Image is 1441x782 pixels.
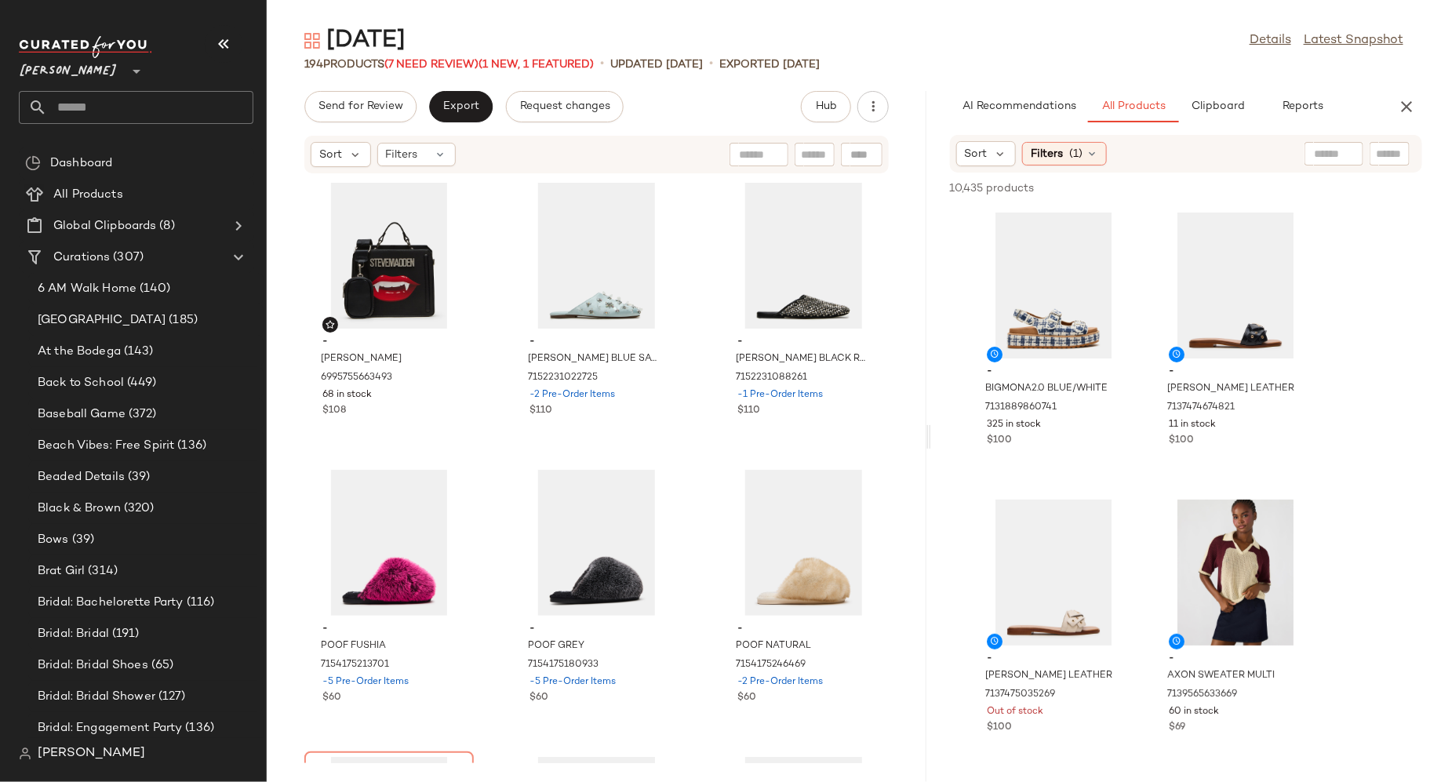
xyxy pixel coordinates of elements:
[725,470,883,616] img: STEVEMADDEN_SHOES_POOF_NATURAL_01.jpg
[1101,100,1166,113] span: All Products
[53,217,156,235] span: Global Clipboards
[304,91,417,122] button: Send for Review
[736,639,811,653] span: POOF NATURAL
[121,343,154,361] span: (143)
[318,100,403,113] span: Send for Review
[182,719,214,737] span: (136)
[429,91,493,122] button: Export
[38,594,184,612] span: Bridal: Bachelorette Party
[38,343,121,361] span: At the Bodega
[736,658,806,672] span: 7154175246469
[987,652,1120,666] span: -
[321,658,389,672] span: 7154175213701
[19,36,152,58] img: cfy_white_logo.C9jOOHJF.svg
[736,371,807,385] span: 7152231088261
[1304,31,1403,50] a: Latest Snapshot
[529,335,663,349] span: -
[38,311,166,329] span: [GEOGRAPHIC_DATA]
[322,675,409,689] span: -5 Pre-Order Items
[965,146,988,162] span: Sort
[736,352,869,366] span: [PERSON_NAME] BLACK RHINESTONES
[962,100,1076,113] span: AI Recommendations
[322,404,346,418] span: $108
[974,500,1133,646] img: STEVEMADDEN_SHOES_HILARIA_BONE-LEATHER_01.jpg
[1169,721,1185,735] span: $69
[529,675,616,689] span: -5 Pre-Order Items
[517,183,675,329] img: STEVEMADDEN_SHOES_PEARSON-R_BLUE-SATIN_05.jpg
[326,320,335,329] img: svg%3e
[1282,100,1323,113] span: Reports
[38,657,148,675] span: Bridal: Bridal Shoes
[38,437,174,455] span: Beach Vibes: Free Spirit
[304,33,320,49] img: svg%3e
[1250,31,1291,50] a: Details
[1169,434,1194,448] span: $100
[85,562,118,580] span: (314)
[38,374,124,392] span: Back to School
[322,335,456,349] span: -
[304,59,323,71] span: 194
[174,437,206,455] span: (136)
[310,470,468,616] img: STEVEMADDEN_SHOES_POOF_FUSHIA_01.jpg
[985,401,1057,415] span: 7131889860741
[50,155,112,173] span: Dashboard
[156,217,174,235] span: (8)
[528,639,584,653] span: POOF GREY
[1156,500,1315,646] img: STEVEMADDEN_APPAREL_BP306915_MULTI_3877.jpg
[600,55,604,74] span: •
[38,562,85,580] span: Brat Girl
[709,55,713,74] span: •
[148,657,174,675] span: (65)
[737,404,760,418] span: $110
[1069,146,1083,162] span: (1)
[529,691,548,705] span: $60
[528,658,599,672] span: 7154175180933
[38,406,126,424] span: Baseball Game
[110,249,144,267] span: (307)
[737,675,823,689] span: -2 Pre-Order Items
[528,371,598,385] span: 7152231022725
[1167,401,1235,415] span: 7137474674821
[125,468,151,486] span: (39)
[184,594,215,612] span: (116)
[737,388,823,402] span: -1 Pre-Order Items
[38,280,136,298] span: 6 AM Walk Home
[985,669,1112,683] span: [PERSON_NAME] LEATHER
[974,213,1133,358] img: STEVEMADDEN_SHOES_BIGMONA20_BLUE-WHITE_01.jpg
[38,625,109,643] span: Bridal: Bridal
[136,280,171,298] span: (140)
[1167,688,1237,702] span: 7139565633669
[987,434,1012,448] span: $100
[801,91,851,122] button: Hub
[19,747,31,760] img: svg%3e
[1169,652,1302,666] span: -
[950,180,1035,197] span: 10,435 products
[322,691,341,705] span: $60
[38,500,121,518] span: Black & Brown
[109,625,140,643] span: (191)
[38,468,125,486] span: Beaded Details
[725,183,883,329] img: STEVEMADDEN_SHOES_PEARSON-R_BLACK-RHINESTONES_05.jpg
[69,531,95,549] span: (39)
[38,531,69,549] span: Bows
[53,186,123,204] span: All Products
[985,688,1055,702] span: 7137475035269
[384,59,479,71] span: (7 Need Review)
[121,500,155,518] span: (320)
[1167,382,1294,396] span: [PERSON_NAME] LEATHER
[737,622,871,636] span: -
[1169,365,1302,379] span: -
[815,100,837,113] span: Hub
[610,56,703,73] p: updated [DATE]
[987,721,1012,735] span: $100
[1031,146,1063,162] span: Filters
[987,418,1041,432] span: 325 in stock
[25,155,41,171] img: svg%3e
[517,470,675,616] img: STEVEMADDEN_SHOES_POOF_GREY_01.jpg
[737,335,871,349] span: -
[985,382,1108,396] span: BIGMONA2.0 BLUE/WHITE
[38,688,155,706] span: Bridal: Bridal Shower
[529,622,663,636] span: -
[737,691,756,705] span: $60
[166,311,198,329] span: (185)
